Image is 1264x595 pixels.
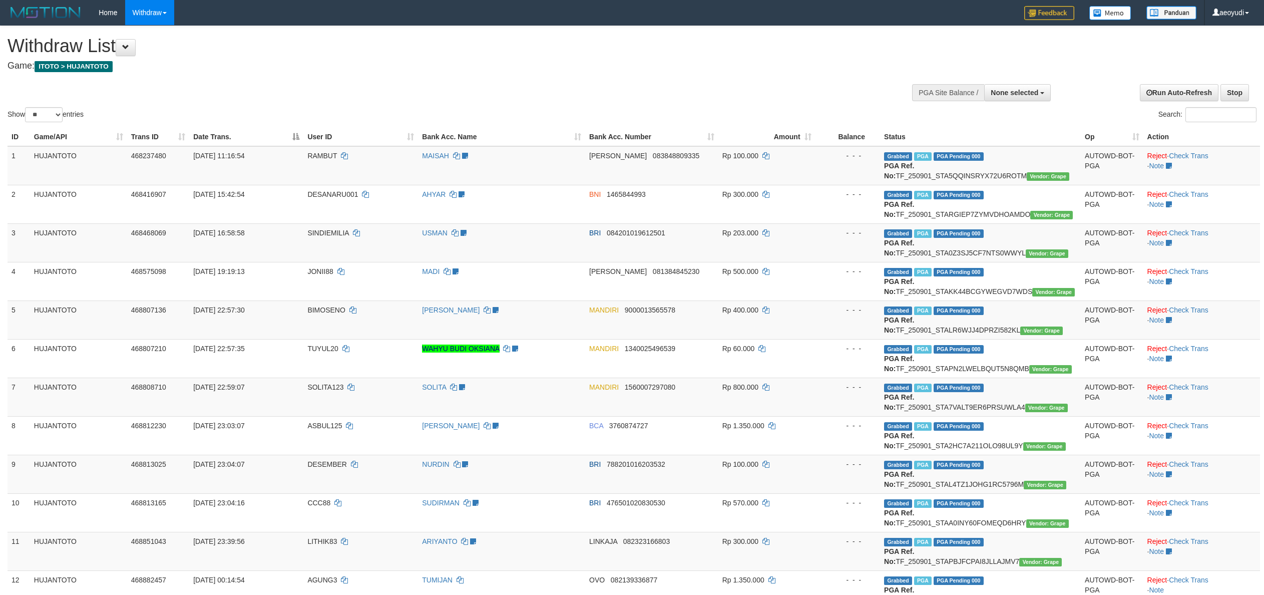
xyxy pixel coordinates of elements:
[722,229,758,237] span: Rp 203.000
[422,152,449,160] a: MAISAH
[1169,460,1208,468] a: Check Trans
[422,422,480,430] a: [PERSON_NAME]
[934,191,984,199] span: PGA Pending
[1081,493,1143,532] td: AUTOWD-BOT-PGA
[30,262,127,301] td: HUJANTOTO
[189,128,303,146] th: Date Trans.: activate to sort column descending
[422,190,446,198] a: AHYAR
[1024,481,1066,489] span: Vendor URL: https://settle31.1velocity.biz
[914,307,932,315] span: Marked by aeonel
[1147,537,1167,545] a: Reject
[934,345,984,354] span: PGA Pending
[589,306,619,314] span: MANDIRI
[1081,128,1143,146] th: Op: activate to sort column ascending
[422,460,449,468] a: NURDIN
[193,460,244,468] span: [DATE] 23:04:07
[1081,416,1143,455] td: AUTOWD-BOT-PGA
[884,316,914,334] b: PGA Ref. No:
[815,128,881,146] th: Balance
[307,267,333,275] span: JONII88
[1143,223,1260,262] td: · ·
[625,383,675,391] span: Copy 1560007297080 to clipboard
[914,384,932,392] span: Marked by aeonel
[1143,185,1260,223] td: · ·
[131,383,166,391] span: 468808710
[589,499,601,507] span: BRI
[585,128,718,146] th: Bank Acc. Number: activate to sort column ascending
[1169,499,1208,507] a: Check Trans
[914,461,932,469] span: Marked by aeonel
[1146,6,1196,20] img: panduan.png
[30,416,127,455] td: HUJANTOTO
[422,537,457,545] a: ARIYANTO
[1149,432,1164,440] a: Note
[914,345,932,354] span: Marked by aeonel
[131,422,166,430] span: 468812230
[422,576,453,584] a: TUMIJAN
[884,538,912,546] span: Grabbed
[307,460,347,468] span: DESEMBER
[880,493,1081,532] td: TF_250901_STAA0INY60FOMEQD6HRY
[30,146,127,185] td: HUJANTOTO
[1147,152,1167,160] a: Reject
[914,191,932,199] span: Marked by aeorizki
[307,190,358,198] span: DESANARU001
[914,499,932,508] span: Marked by aeonel
[722,576,764,584] span: Rp 1.350.000
[25,107,63,122] select: Showentries
[8,36,832,56] h1: Withdraw List
[625,306,675,314] span: Copy 9000013565578 to clipboard
[127,128,190,146] th: Trans ID: activate to sort column ascending
[934,307,984,315] span: PGA Pending
[1147,460,1167,468] a: Reject
[193,422,244,430] span: [DATE] 23:03:07
[880,532,1081,570] td: TF_250901_STAPBJFCPAI8JLLAJMV7
[1026,249,1068,258] span: Vendor URL: https://settle31.1velocity.biz
[984,84,1051,101] button: None selected
[589,576,605,584] span: OVO
[934,384,984,392] span: PGA Pending
[1149,470,1164,478] a: Note
[625,345,675,353] span: Copy 1340025496539 to clipboard
[718,128,815,146] th: Amount: activate to sort column ascending
[934,576,984,585] span: PGA Pending
[1089,6,1131,20] img: Button%20Memo.svg
[722,383,758,391] span: Rp 800.000
[589,383,619,391] span: MANDIRI
[1147,499,1167,507] a: Reject
[307,499,330,507] span: CCC88
[589,229,601,237] span: BRI
[607,499,665,507] span: Copy 476501020830530 to clipboard
[131,306,166,314] span: 468807136
[589,460,601,468] span: BRI
[589,422,603,430] span: BCA
[193,383,244,391] span: [DATE] 22:59:07
[1019,558,1062,566] span: Vendor URL: https://settle31.1velocity.biz
[819,344,877,354] div: - - -
[1149,547,1164,555] a: Note
[884,576,912,585] span: Grabbed
[30,378,127,416] td: HUJANTOTO
[607,190,646,198] span: Copy 1465844993 to clipboard
[1147,576,1167,584] a: Reject
[819,498,877,508] div: - - -
[884,432,914,450] b: PGA Ref. No:
[8,378,30,416] td: 7
[8,262,30,301] td: 4
[914,538,932,546] span: Marked by aeofett
[1169,267,1208,275] a: Check Trans
[1143,416,1260,455] td: · ·
[1158,107,1256,122] label: Search:
[193,190,244,198] span: [DATE] 15:42:54
[307,229,348,237] span: SINDIEMILIA
[1143,146,1260,185] td: · ·
[884,499,912,508] span: Grabbed
[880,146,1081,185] td: TF_250901_STA5QQINSRYX72U6ROTM
[609,422,648,430] span: Copy 3760874727 to clipboard
[422,345,499,353] a: WAHYU BUDI OKSIANA
[1147,190,1167,198] a: Reject
[1169,152,1208,160] a: Check Trans
[30,128,127,146] th: Game/API: activate to sort column ascending
[880,378,1081,416] td: TF_250901_STA7VALT9ER6PRSUWLA4
[1143,262,1260,301] td: · ·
